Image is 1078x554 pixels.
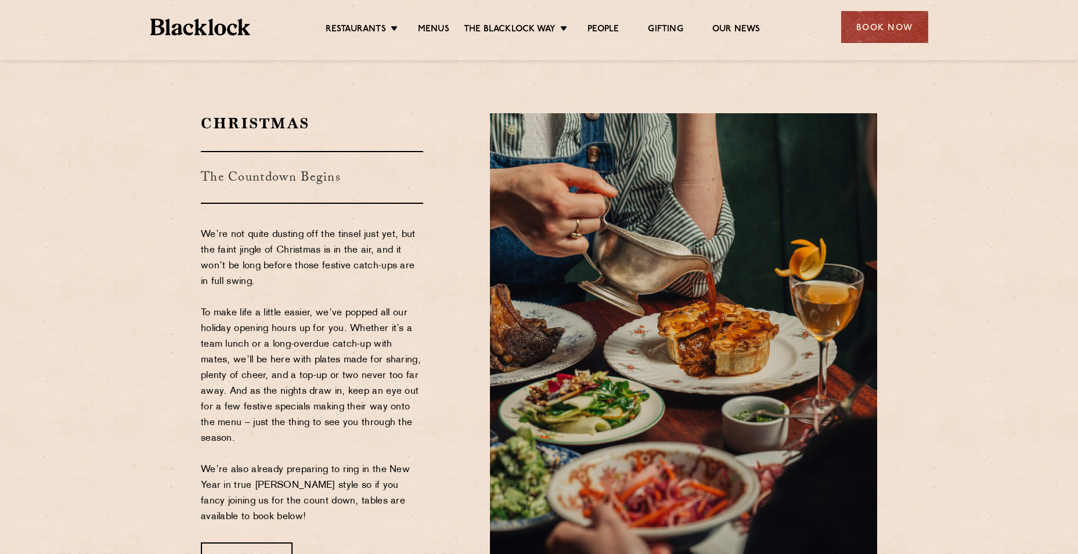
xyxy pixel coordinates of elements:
h2: Christmas [201,113,423,134]
a: Menus [418,24,449,37]
div: Book Now [841,11,928,43]
a: Our News [712,24,760,37]
p: We’re not quite dusting off the tinsel just yet, but the faint jingle of Christmas is in the air,... [201,227,423,525]
h3: The Countdown Begins [201,151,423,204]
a: The Blacklock Way [464,24,556,37]
a: Gifting [648,24,683,37]
a: Restaurants [326,24,386,37]
img: BL_Textured_Logo-footer-cropped.svg [150,19,251,35]
a: People [587,24,619,37]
